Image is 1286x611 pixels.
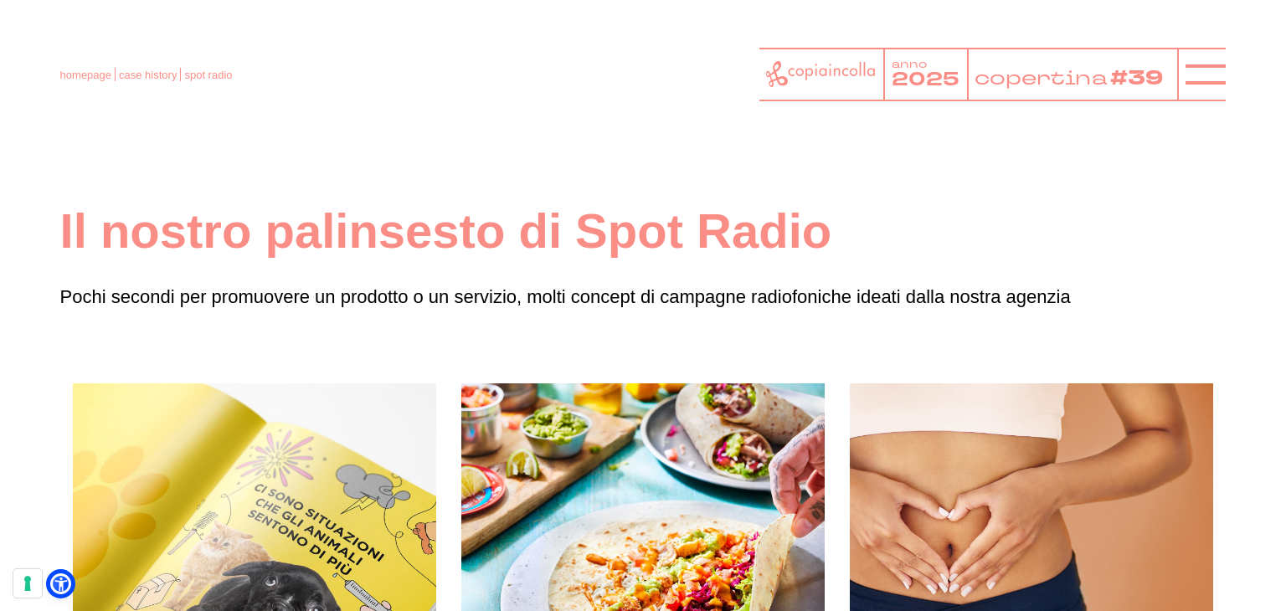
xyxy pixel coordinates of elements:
[60,201,1227,262] h1: Il nostro palinsesto di Spot Radio
[892,67,959,93] tspan: 2025
[975,64,1112,90] tspan: copertina
[13,569,42,598] button: Le tue preferenze relative al consenso per le tecnologie di tracciamento
[50,573,71,594] a: Open Accessibility Menu
[184,69,232,81] a: spot radio
[1115,64,1170,93] tspan: #39
[60,69,111,81] a: homepage
[119,69,177,81] a: case history
[60,282,1227,311] p: Pochi secondi per promuovere un prodotto o un servizio, molti concept di campagne radiofoniche id...
[892,57,927,71] tspan: anno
